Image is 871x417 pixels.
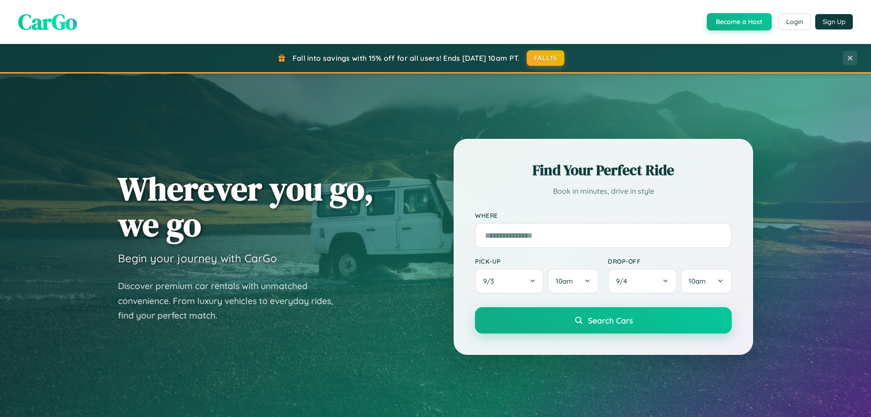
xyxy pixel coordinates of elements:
[778,14,811,30] button: Login
[475,269,544,294] button: 9/3
[616,277,631,285] span: 9 / 4
[556,277,573,285] span: 10am
[293,54,520,63] span: Fall into savings with 15% off for all users! Ends [DATE] 10am PT.
[475,185,732,198] p: Book in minutes, drive in style
[527,50,565,66] button: FALL15
[118,279,345,323] p: Discover premium car rentals with unmatched convenience. From luxury vehicles to everyday rides, ...
[18,7,77,37] span: CarGo
[118,251,277,265] h3: Begin your journey with CarGo
[588,315,633,325] span: Search Cars
[680,269,732,294] button: 10am
[483,277,499,285] span: 9 / 3
[548,269,599,294] button: 10am
[689,277,706,285] span: 10am
[707,13,772,30] button: Become a Host
[608,257,732,265] label: Drop-off
[475,257,599,265] label: Pick-up
[815,14,853,29] button: Sign Up
[475,307,732,334] button: Search Cars
[475,160,732,180] h2: Find Your Perfect Ride
[118,171,374,242] h1: Wherever you go, we go
[608,269,677,294] button: 9/4
[475,211,732,219] label: Where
